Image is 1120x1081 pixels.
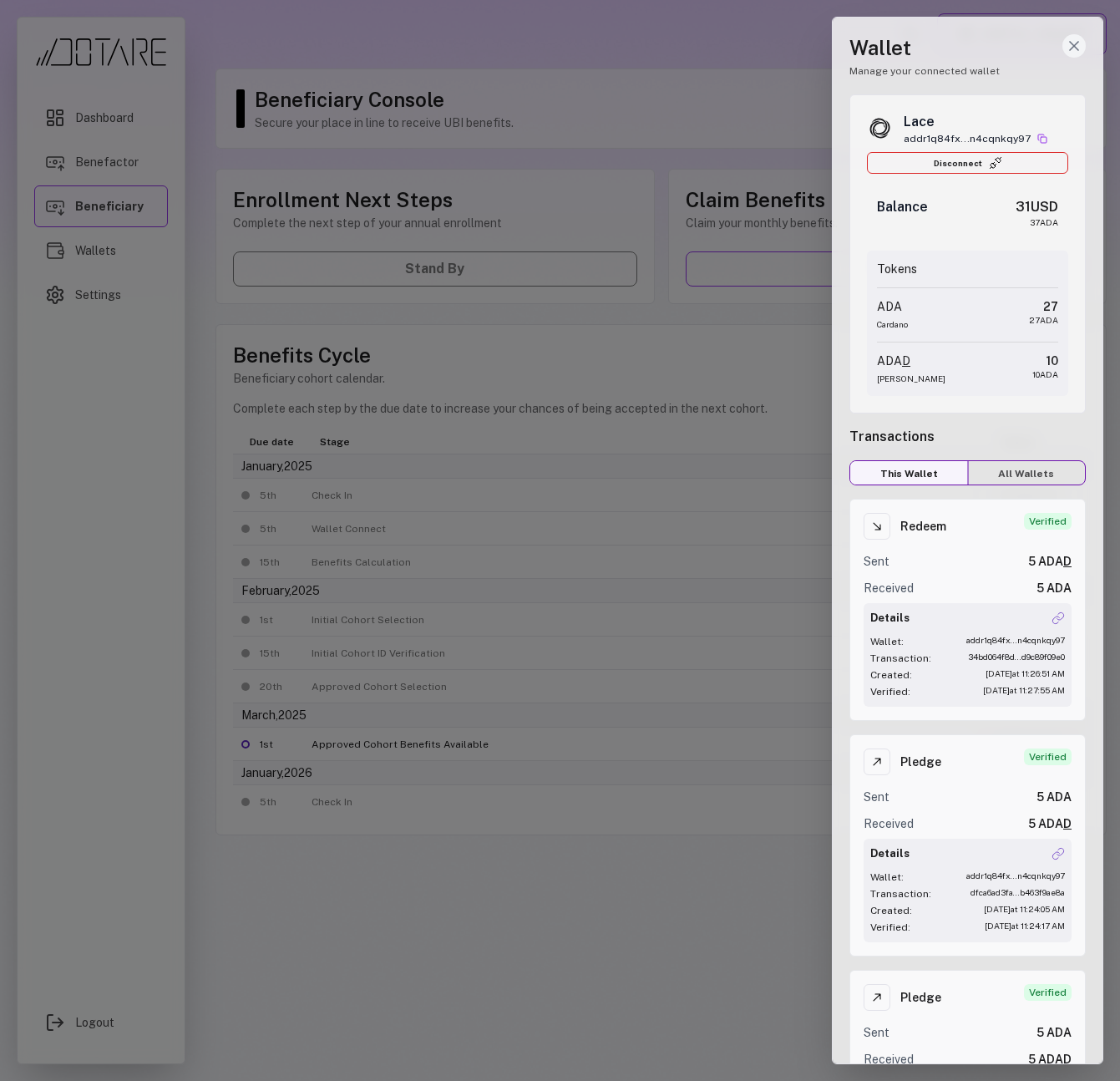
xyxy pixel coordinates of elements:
h2: Transactions [849,427,1086,447]
span: ADA [1038,1053,1072,1066]
span: addr1q84fx...n4cqnkqy97 [904,132,1031,145]
span: D [1063,1053,1072,1066]
span: D [1063,555,1072,568]
span: D [902,354,910,368]
div: Wallet: [870,870,966,884]
div: Created: [870,904,984,917]
img: Pledge [867,987,887,1007]
div: Transaction: [870,887,970,901]
div: 5 ADA [1036,580,1072,596]
div: [DATE] at 11:26:51 AM [986,668,1065,682]
span: Received [864,580,914,596]
span: Verified [1024,749,1072,765]
h3: Redeem [900,518,946,535]
div: [DATE] at 11:27:55 AM [983,685,1065,698]
h3: Pledge [900,754,941,770]
div: 5 ADA [1036,789,1072,805]
button: Close wallet drawer [1062,34,1086,58]
div: 5 [1028,1051,1072,1068]
span: Sent [864,553,889,570]
button: Copy wallet address [1037,134,1047,144]
div: 10 ADA [945,369,1058,379]
span: D [1063,817,1072,830]
span: Received [864,815,914,832]
div: addr1q84fx...n4cqnkqy97 [966,635,1065,648]
span: [PERSON_NAME] [877,373,945,383]
span: Sent [864,789,889,805]
div: 27 [908,298,1058,315]
div: 27 ADA [908,315,1058,325]
div: addr1q84fx...n4cqnkqy97 [966,870,1065,884]
div: 31 USD [928,197,1058,217]
div: [DATE] at 11:24:05 AM [984,904,1065,917]
div: 5 [1028,553,1072,570]
img: Lace logo [867,115,894,142]
div: Transaction: [870,652,968,665]
div: ADA [877,298,908,332]
span: ADA [1038,555,1072,568]
div: 37 ADA [928,217,1058,227]
div: [DATE] at 11:24:17 AM [985,921,1065,934]
h4: Details [870,613,910,623]
div: 5 [1028,815,1072,832]
span: Balance [877,197,928,227]
p: Manage your connected wallet [849,64,1086,78]
div: Created: [870,668,986,682]
div: Wallet: [870,635,966,648]
span: ADA [1038,817,1072,830]
h3: Pledge [900,989,941,1006]
img: Open in explorer [1052,847,1065,860]
div: dfca6ad3fa...b463f9ae8a [970,887,1065,901]
img: Connect [989,156,1002,170]
button: All Wallets [968,461,1086,486]
div: Verified: [870,921,985,934]
span: Received [864,1051,914,1068]
div: 10 [945,353,1058,369]
h1: Wallet [849,34,1086,61]
img: Redeem [867,516,887,536]
div: 5 ADA [1036,1024,1072,1041]
span: Sent [864,1024,889,1041]
button: Disconnect [867,152,1068,174]
img: Pledge [867,752,887,772]
span: Verified [1024,513,1072,530]
img: Open in explorer [1052,612,1065,625]
h4: Details [870,849,910,859]
span: ADA [877,354,910,368]
div: 34bd064f8d...d9c89f09e0 [968,652,1065,665]
span: Verified [1024,984,1072,1001]
h3: Tokens [877,261,1058,277]
button: This Wallet [850,461,968,486]
div: Verified: [870,685,983,698]
span: Cardano [877,319,908,329]
div: Lace [904,112,1047,132]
